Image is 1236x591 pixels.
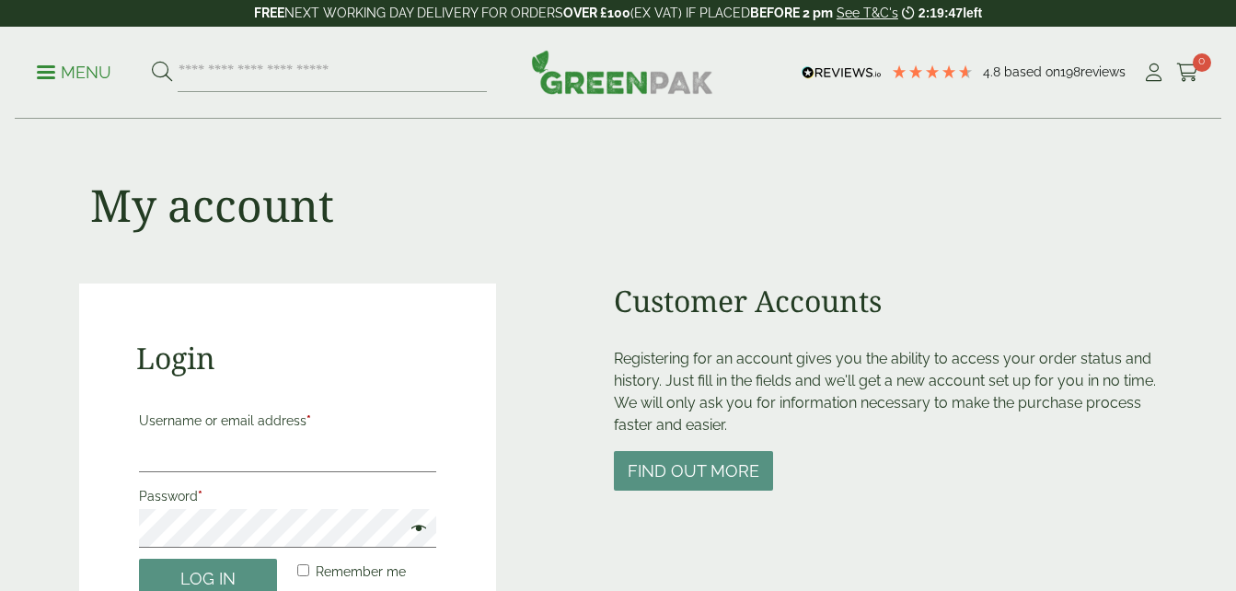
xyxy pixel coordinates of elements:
span: 4.8 [983,64,1004,79]
p: Menu [37,62,111,84]
img: REVIEWS.io [802,66,882,79]
h2: Customer Accounts [614,284,1158,319]
h2: Login [136,341,439,376]
img: GreenPak Supplies [531,50,713,94]
strong: BEFORE 2 pm [750,6,833,20]
strong: OVER £100 [563,6,630,20]
label: Password [139,483,436,509]
h1: My account [90,179,334,232]
span: reviews [1080,64,1126,79]
i: My Account [1142,64,1165,82]
span: 0 [1193,53,1211,72]
span: 198 [1060,64,1080,79]
strong: FREE [254,6,284,20]
span: Based on [1004,64,1060,79]
a: Menu [37,62,111,80]
span: 2:19:47 [918,6,963,20]
a: Find out more [614,463,773,481]
a: See T&C's [837,6,898,20]
label: Username or email address [139,408,436,434]
div: 4.79 Stars [891,64,974,80]
span: left [963,6,982,20]
a: 0 [1176,59,1199,87]
p: Registering for an account gives you the ability to access your order status and history. Just fi... [614,348,1158,436]
input: Remember me [297,564,309,576]
span: Remember me [316,564,406,579]
i: Cart [1176,64,1199,82]
button: Find out more [614,451,773,491]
